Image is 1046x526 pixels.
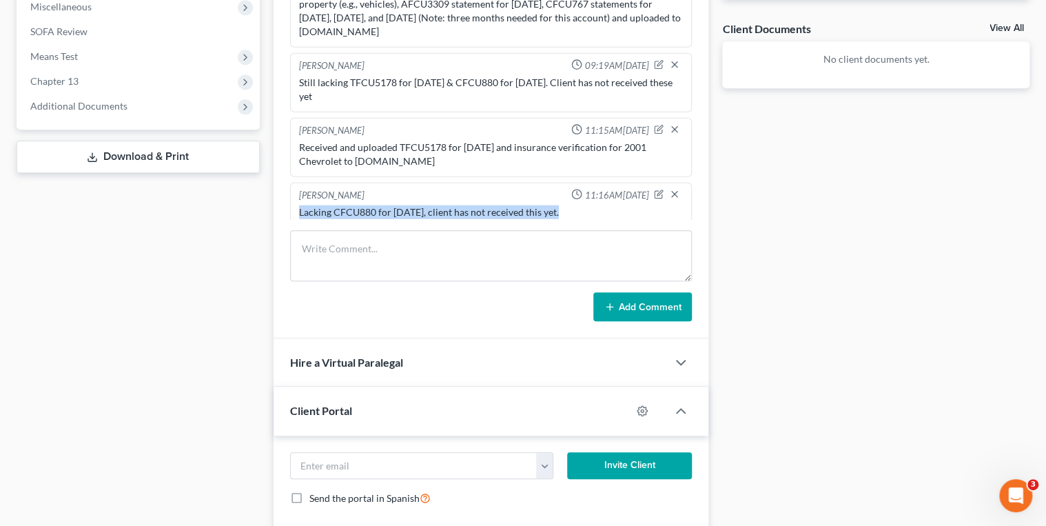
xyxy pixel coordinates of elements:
[309,492,420,504] span: Send the portal in Spanish
[19,19,260,44] a: SOFA Review
[585,123,648,136] span: 11:15AM[DATE]
[30,75,79,87] span: Chapter 13
[1027,479,1038,490] span: 3
[299,75,684,103] div: Still lacking TFCU5178 for [DATE] & CFCU880 for [DATE]. Client has not received these yet
[593,292,692,321] button: Add Comment
[567,452,692,480] button: Invite Client
[30,50,78,62] span: Means Test
[291,453,537,479] input: Enter email
[299,188,365,202] div: [PERSON_NAME]
[999,479,1032,512] iframe: Intercom live chat
[30,1,92,12] span: Miscellaneous
[585,59,648,72] span: 09:19AM[DATE]
[585,188,648,201] span: 11:16AM[DATE]
[290,356,403,369] span: Hire a Virtual Paralegal
[17,141,260,173] a: Download & Print
[989,23,1024,33] a: View All
[733,52,1018,66] p: No client documents yet.
[722,21,810,36] div: Client Documents
[299,140,684,168] div: Received and uploaded TFCU5178 for [DATE] and insurance verification for 2001 Chevrolet to [DOMAI...
[299,205,684,219] div: Lacking CFCU880 for [DATE], client has not received this yet.
[30,26,88,37] span: SOFA Review
[299,59,365,72] div: [PERSON_NAME]
[290,404,352,417] span: Client Portal
[30,100,127,112] span: Additional Documents
[299,123,365,137] div: [PERSON_NAME]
